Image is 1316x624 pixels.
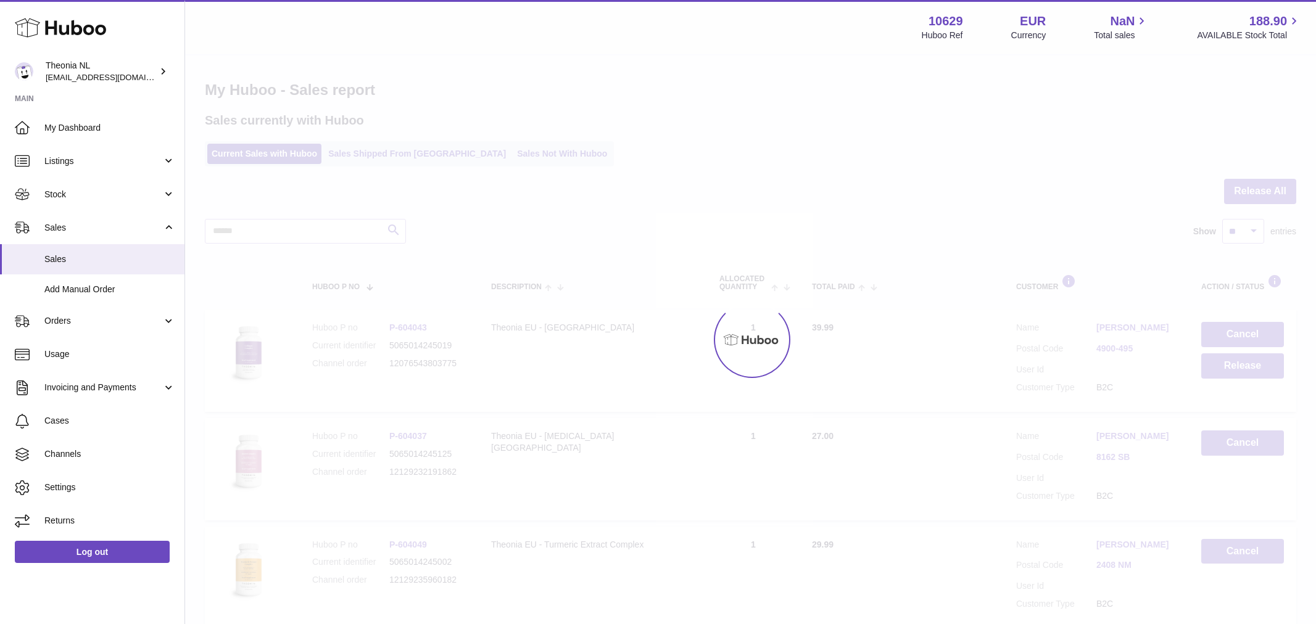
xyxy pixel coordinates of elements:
[44,515,175,527] span: Returns
[46,72,181,82] span: [EMAIL_ADDRESS][DOMAIN_NAME]
[1249,13,1287,30] span: 188.90
[922,30,963,41] div: Huboo Ref
[929,13,963,30] strong: 10629
[1094,30,1149,41] span: Total sales
[15,62,33,81] img: internalAdmin-10629@internal.huboo.com
[44,415,175,427] span: Cases
[15,541,170,563] a: Log out
[44,448,175,460] span: Channels
[1094,13,1149,41] a: NaN Total sales
[44,189,162,200] span: Stock
[46,60,157,83] div: Theonia NL
[44,348,175,360] span: Usage
[44,284,175,295] span: Add Manual Order
[1197,30,1301,41] span: AVAILABLE Stock Total
[44,482,175,493] span: Settings
[44,222,162,234] span: Sales
[44,382,162,393] span: Invoicing and Payments
[1110,13,1135,30] span: NaN
[44,253,175,265] span: Sales
[44,315,162,327] span: Orders
[1011,30,1046,41] div: Currency
[1197,13,1301,41] a: 188.90 AVAILABLE Stock Total
[44,122,175,134] span: My Dashboard
[44,155,162,167] span: Listings
[1020,13,1046,30] strong: EUR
